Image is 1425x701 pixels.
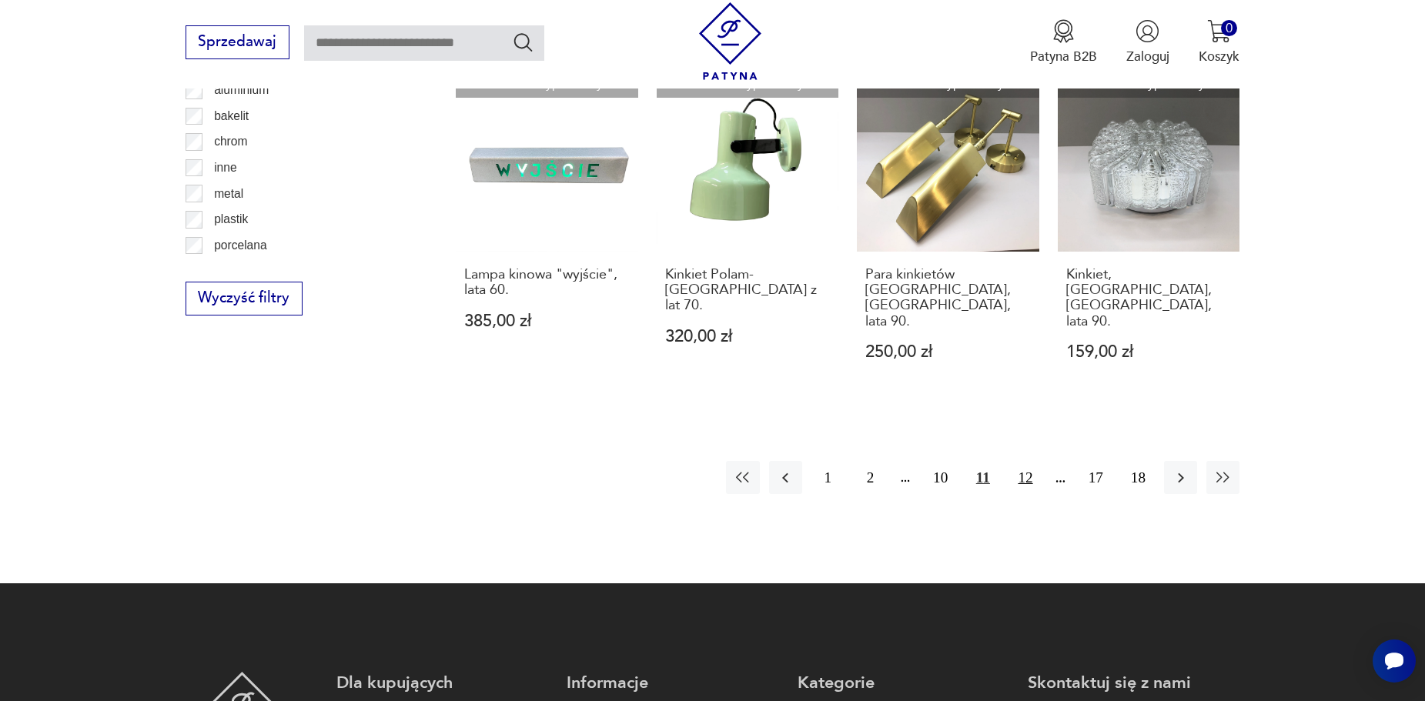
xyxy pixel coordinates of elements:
[1126,48,1169,65] p: Zaloguj
[1028,672,1239,694] p: Skontaktuj się z nami
[1199,48,1239,65] p: Koszyk
[665,267,831,314] h3: Kinkiet Polam-[GEOGRAPHIC_DATA] z lat 70.
[811,461,845,494] button: 1
[1199,19,1239,65] button: 0Koszyk
[567,672,778,694] p: Informacje
[1030,48,1097,65] p: Patyna B2B
[464,267,630,299] h3: Lampa kinowa "wyjście", lata 60.
[854,461,887,494] button: 2
[186,282,303,315] button: Wyczyść filtry
[657,70,839,396] a: Produkt wyprzedanyKinkiet Polam-Gdańsk z lat 70.Kinkiet Polam-[GEOGRAPHIC_DATA] z lat 70.320,00 zł
[214,132,247,152] p: chrom
[1221,20,1237,36] div: 0
[1126,19,1169,65] button: Zaloguj
[214,235,267,255] p: porcelana
[214,158,236,178] p: inne
[1373,639,1416,683] iframe: Smartsupp widget button
[1066,344,1232,360] p: 159,00 zł
[1079,461,1112,494] button: 17
[691,2,769,80] img: Patyna - sklep z meblami i dekoracjami vintage
[214,184,243,204] p: metal
[1030,19,1097,65] button: Patyna B2B
[1052,19,1075,43] img: Ikona medalu
[336,672,548,694] p: Dla kupujących
[798,672,1009,694] p: Kategorie
[214,80,269,100] p: aluminium
[665,329,831,345] p: 320,00 zł
[186,25,289,59] button: Sprzedawaj
[1058,70,1240,396] a: Produkt wyprzedanyKinkiet, Plafon, Niemcy, lata 90.Kinkiet, [GEOGRAPHIC_DATA], [GEOGRAPHIC_DATA],...
[924,461,957,494] button: 10
[186,37,289,49] a: Sprzedawaj
[1207,19,1231,43] img: Ikona koszyka
[865,267,1031,330] h3: Para kinkietów [GEOGRAPHIC_DATA], [GEOGRAPHIC_DATA], lata 90.
[464,313,630,329] p: 385,00 zł
[214,261,253,281] p: porcelit
[1030,19,1097,65] a: Ikona medaluPatyna B2B
[214,106,249,126] p: bakelit
[1136,19,1159,43] img: Ikonka użytkownika
[1009,461,1042,494] button: 12
[857,70,1039,396] a: Produkt wyprzedanyPara kinkietów Honsel, Niemcy, lata 90.Para kinkietów [GEOGRAPHIC_DATA], [GEOGR...
[456,70,638,396] a: Produkt wyprzedanyLampa kinowa "wyjście", lata 60.Lampa kinowa "wyjście", lata 60.385,00 zł
[1066,267,1232,330] h3: Kinkiet, [GEOGRAPHIC_DATA], [GEOGRAPHIC_DATA], lata 90.
[1122,461,1155,494] button: 18
[865,344,1031,360] p: 250,00 zł
[512,31,534,53] button: Szukaj
[214,209,248,229] p: plastik
[966,461,999,494] button: 11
